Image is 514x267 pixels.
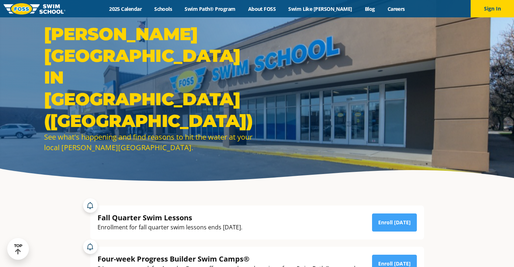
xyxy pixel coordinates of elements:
[381,5,411,12] a: Careers
[282,5,359,12] a: Swim Like [PERSON_NAME]
[4,3,65,14] img: FOSS Swim School Logo
[44,132,254,153] div: See what's happening and find reasons to hit the water at your local [PERSON_NAME][GEOGRAPHIC_DATA].
[98,254,359,264] div: Four-week Progress Builder Swim Camps®
[178,5,242,12] a: Swim Path® Program
[103,5,148,12] a: 2025 Calendar
[14,243,22,255] div: TOP
[358,5,381,12] a: Blog
[148,5,178,12] a: Schools
[372,213,417,232] a: Enroll [DATE]
[98,223,242,232] div: Enrollment for fall quarter swim lessons ends [DATE].
[98,213,242,223] div: Fall Quarter Swim Lessons
[44,23,254,132] h1: [PERSON_NAME][GEOGRAPHIC_DATA] in [GEOGRAPHIC_DATA] ([GEOGRAPHIC_DATA])
[242,5,282,12] a: About FOSS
